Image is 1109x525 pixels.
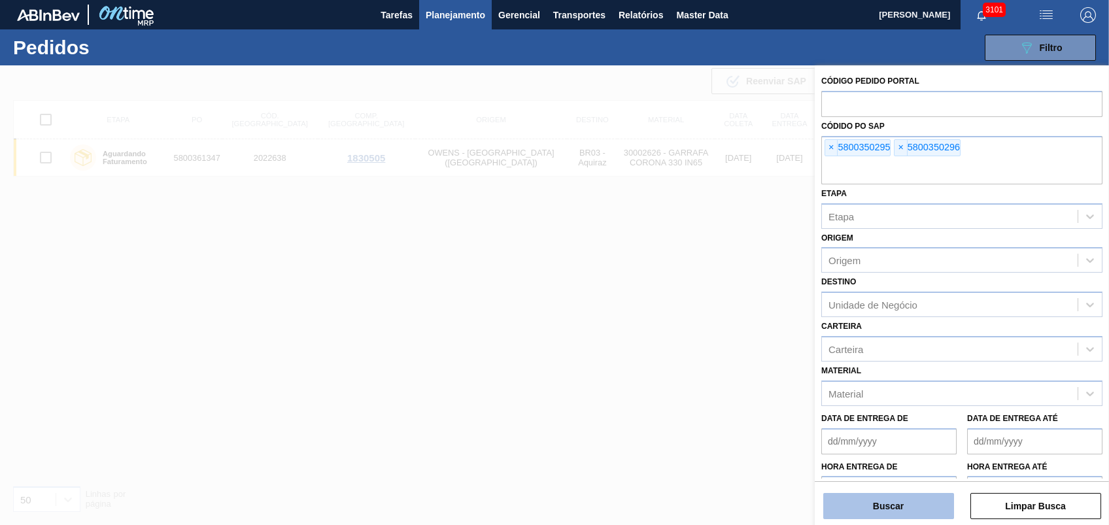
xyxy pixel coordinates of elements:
[894,139,960,156] div: 5800350296
[825,139,891,156] div: 5800350295
[967,458,1102,477] label: Hora entrega até
[821,189,847,198] label: Etapa
[983,3,1006,17] span: 3101
[821,414,908,423] label: Data de Entrega de
[676,7,728,23] span: Master Data
[1038,7,1054,23] img: userActions
[619,7,663,23] span: Relatórios
[821,122,885,131] label: Códido PO SAP
[381,7,413,23] span: Tarefas
[1040,42,1063,53] span: Filtro
[828,255,861,266] div: Origem
[498,7,540,23] span: Gerencial
[821,322,862,331] label: Carteira
[825,140,838,156] span: ×
[821,76,919,86] label: Código Pedido Portal
[821,366,861,375] label: Material
[1080,7,1096,23] img: Logout
[985,35,1096,61] button: Filtro
[967,414,1058,423] label: Data de Entrega até
[828,299,917,311] div: Unidade de Negócio
[553,7,606,23] span: Transportes
[13,40,205,55] h1: Pedidos
[821,233,853,243] label: Origem
[828,388,863,399] div: Material
[828,343,863,354] div: Carteira
[821,277,856,286] label: Destino
[17,9,80,21] img: TNhmsLtSVTkK8tSr43FrP2fwEKptu5GPRR3wAAAABJRU5ErkJggg==
[821,458,957,477] label: Hora entrega de
[821,428,957,454] input: dd/mm/yyyy
[961,6,1002,24] button: Notificações
[967,428,1102,454] input: dd/mm/yyyy
[895,140,907,156] span: ×
[426,7,485,23] span: Planejamento
[828,211,854,222] div: Etapa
